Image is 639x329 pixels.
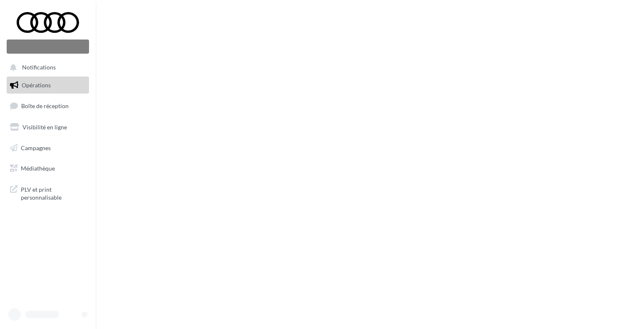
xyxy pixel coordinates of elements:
span: Opérations [22,82,51,89]
span: Boîte de réception [21,102,69,109]
span: Visibilité en ligne [22,124,67,131]
a: PLV et print personnalisable [5,181,91,205]
span: Campagnes [21,144,51,151]
a: Visibilité en ligne [5,119,91,136]
span: PLV et print personnalisable [21,184,86,202]
span: Médiathèque [21,165,55,172]
a: Médiathèque [5,160,91,177]
div: Nouvelle campagne [7,40,89,54]
a: Opérations [5,77,91,94]
a: Boîte de réception [5,97,91,115]
a: Campagnes [5,139,91,157]
span: Notifications [22,64,56,71]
